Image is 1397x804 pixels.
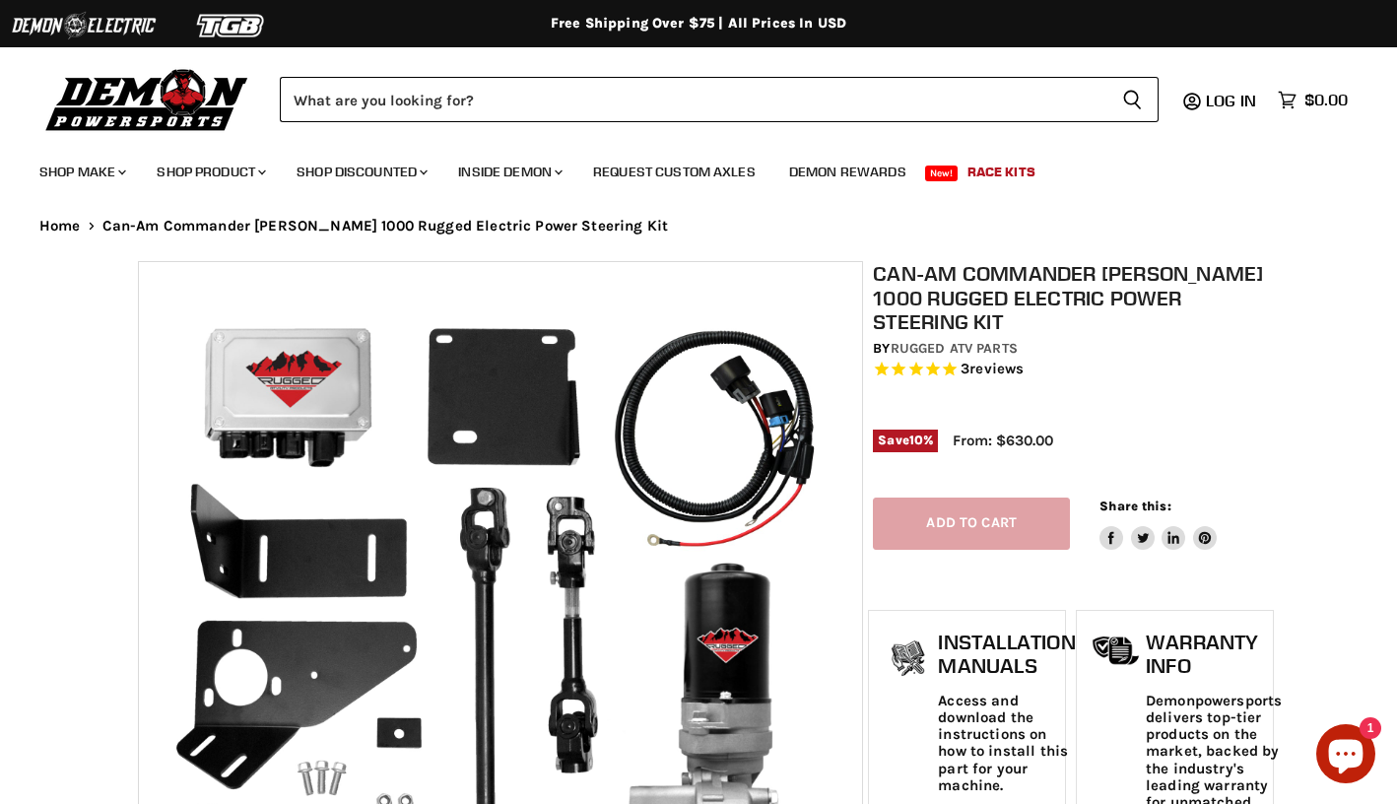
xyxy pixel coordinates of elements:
a: Home [39,218,81,234]
a: Shop Discounted [282,152,439,192]
h1: Warranty Info [1146,631,1282,677]
h1: Installation Manuals [938,631,1075,677]
a: Race Kits [953,152,1050,192]
a: Demon Rewards [774,152,921,192]
a: Log in [1197,92,1268,109]
span: 10 [909,433,923,447]
span: Can-Am Commander [PERSON_NAME] 1000 Rugged Electric Power Steering Kit [102,218,669,234]
img: Demon Electric Logo 2 [10,7,158,44]
span: Rated 5.0 out of 5 stars 3 reviews [873,360,1268,380]
p: Access and download the instructions on how to install this part for your machine. [938,693,1075,795]
button: Search [1106,77,1159,122]
inbox-online-store-chat: Shopify online store chat [1310,724,1381,788]
form: Product [280,77,1159,122]
a: Shop Make [25,152,138,192]
span: From: $630.00 [953,432,1053,449]
span: reviews [969,360,1024,377]
span: New! [925,166,959,181]
img: Demon Powersports [39,64,255,134]
a: Shop Product [142,152,278,192]
span: Share this: [1099,499,1170,513]
a: Request Custom Axles [578,152,770,192]
img: TGB Logo 2 [158,7,305,44]
a: Inside Demon [443,152,574,192]
h1: Can-Am Commander [PERSON_NAME] 1000 Rugged Electric Power Steering Kit [873,261,1268,334]
a: Rugged ATV Parts [891,340,1018,357]
a: $0.00 [1268,86,1358,114]
aside: Share this: [1099,498,1217,550]
ul: Main menu [25,144,1343,192]
span: 3 reviews [961,360,1024,377]
input: Search [280,77,1106,122]
img: warranty-icon.png [1092,636,1141,666]
span: $0.00 [1304,91,1348,109]
span: Log in [1206,91,1256,110]
span: Save % [873,430,938,451]
div: by [873,338,1268,360]
img: install_manual-icon.png [884,636,933,685]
